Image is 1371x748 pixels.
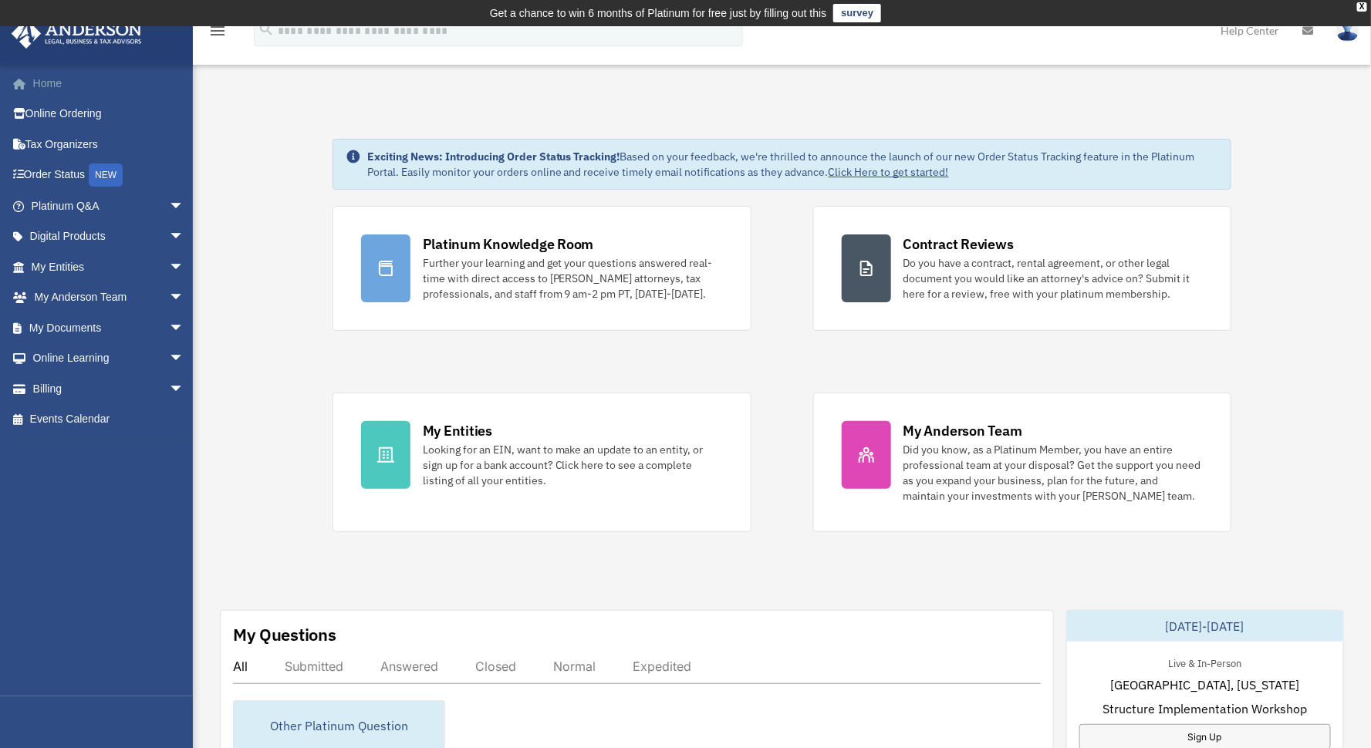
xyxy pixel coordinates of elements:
div: Based on your feedback, we're thrilled to announce the launch of our new Order Status Tracking fe... [367,149,1219,180]
div: Platinum Knowledge Room [423,234,594,254]
span: arrow_drop_down [169,190,200,222]
span: arrow_drop_down [169,373,200,405]
div: Expedited [633,659,691,674]
a: My Documentsarrow_drop_down [11,312,208,343]
span: arrow_drop_down [169,221,200,253]
a: Click Here to get started! [829,165,949,179]
span: Structure Implementation Workshop [1103,699,1307,718]
a: My Entitiesarrow_drop_down [11,251,208,282]
a: Contract Reviews Do you have a contract, rental agreement, or other legal document you would like... [813,206,1232,331]
div: My Questions [233,623,336,646]
div: Normal [553,659,596,674]
img: User Pic [1336,19,1359,42]
div: My Anderson Team [903,421,1022,440]
a: Online Ordering [11,99,208,130]
a: Billingarrow_drop_down [11,373,208,404]
a: survey [833,4,881,22]
a: My Entities Looking for an EIN, want to make an update to an entity, or sign up for a bank accoun... [333,393,751,532]
span: arrow_drop_down [169,343,200,375]
div: Did you know, as a Platinum Member, you have an entire professional team at your disposal? Get th... [903,442,1204,504]
a: Platinum Q&Aarrow_drop_down [11,190,208,221]
span: arrow_drop_down [169,312,200,344]
a: Platinum Knowledge Room Further your learning and get your questions answered real-time with dire... [333,206,751,331]
strong: Exciting News: Introducing Order Status Tracking! [367,150,620,163]
div: Contract Reviews [903,234,1014,254]
span: arrow_drop_down [169,251,200,283]
i: search [258,21,275,38]
span: arrow_drop_down [169,282,200,314]
div: Do you have a contract, rental agreement, or other legal document you would like an attorney's ad... [903,255,1204,302]
a: Order StatusNEW [11,160,208,191]
div: Looking for an EIN, want to make an update to an entity, or sign up for a bank account? Click her... [423,442,723,488]
img: Anderson Advisors Platinum Portal [7,19,147,49]
a: Home [11,68,208,99]
div: Further your learning and get your questions answered real-time with direct access to [PERSON_NAM... [423,255,723,302]
span: [GEOGRAPHIC_DATA], [US_STATE] [1110,676,1299,694]
div: Submitted [285,659,343,674]
a: My Anderson Teamarrow_drop_down [11,282,208,313]
a: Digital Productsarrow_drop_down [11,221,208,252]
div: Get a chance to win 6 months of Platinum for free just by filling out this [490,4,827,22]
a: Tax Organizers [11,129,208,160]
div: My Entities [423,421,492,440]
div: Answered [380,659,438,674]
i: menu [208,22,227,40]
div: All [233,659,248,674]
div: [DATE]-[DATE] [1067,611,1343,642]
div: NEW [89,163,123,187]
div: Closed [475,659,516,674]
div: Live & In-Person [1156,654,1254,670]
a: Online Learningarrow_drop_down [11,343,208,374]
div: close [1357,2,1367,12]
a: Events Calendar [11,404,208,435]
a: menu [208,27,227,40]
a: My Anderson Team Did you know, as a Platinum Member, you have an entire professional team at your... [813,393,1232,532]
